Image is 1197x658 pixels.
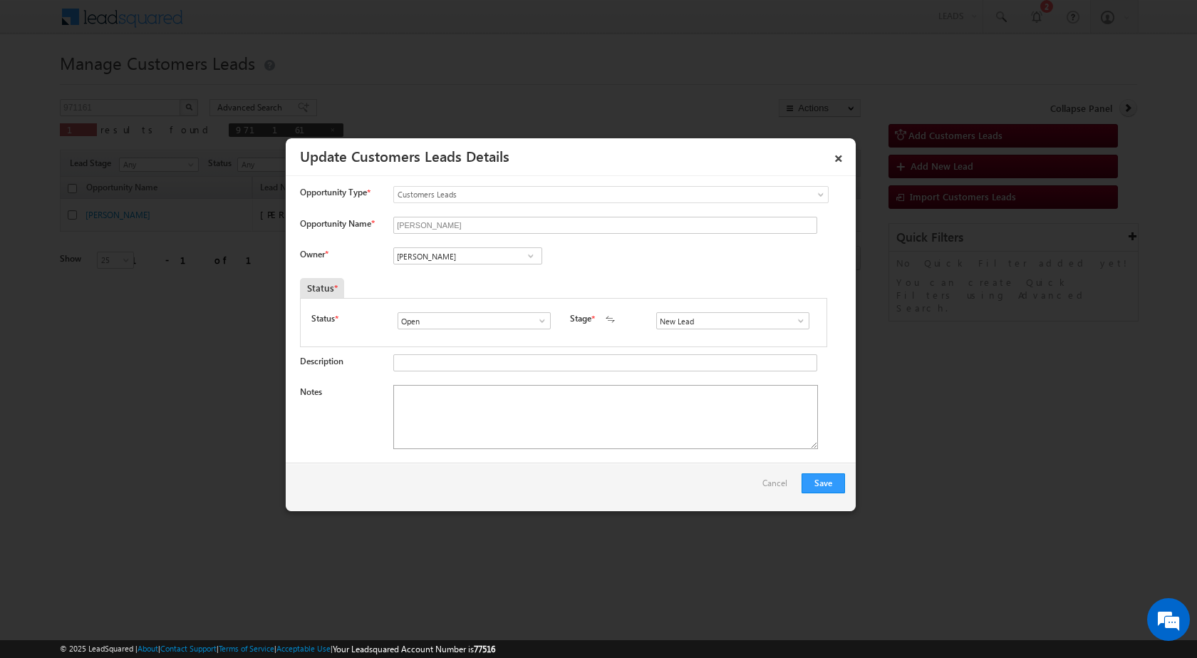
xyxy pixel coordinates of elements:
[300,145,509,165] a: Update Customers Leads Details
[300,386,322,397] label: Notes
[333,644,495,654] span: Your Leadsquared Account Number is
[300,278,344,298] div: Status
[393,186,829,203] a: Customers Leads
[656,312,809,329] input: Type to Search
[762,473,794,500] a: Cancel
[300,186,367,199] span: Opportunity Type
[300,356,343,366] label: Description
[60,642,495,656] span: © 2025 LeadSquared | | | | |
[529,314,547,328] a: Show All Items
[138,644,158,653] a: About
[393,247,542,264] input: Type to Search
[160,644,217,653] a: Contact Support
[300,249,328,259] label: Owner
[474,644,495,654] span: 77516
[394,188,770,201] span: Customers Leads
[522,249,539,263] a: Show All Items
[826,143,851,168] a: ×
[802,473,845,493] button: Save
[276,644,331,653] a: Acceptable Use
[788,314,806,328] a: Show All Items
[219,644,274,653] a: Terms of Service
[311,312,335,325] label: Status
[570,312,591,325] label: Stage
[300,218,374,229] label: Opportunity Name
[398,312,551,329] input: Type to Search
